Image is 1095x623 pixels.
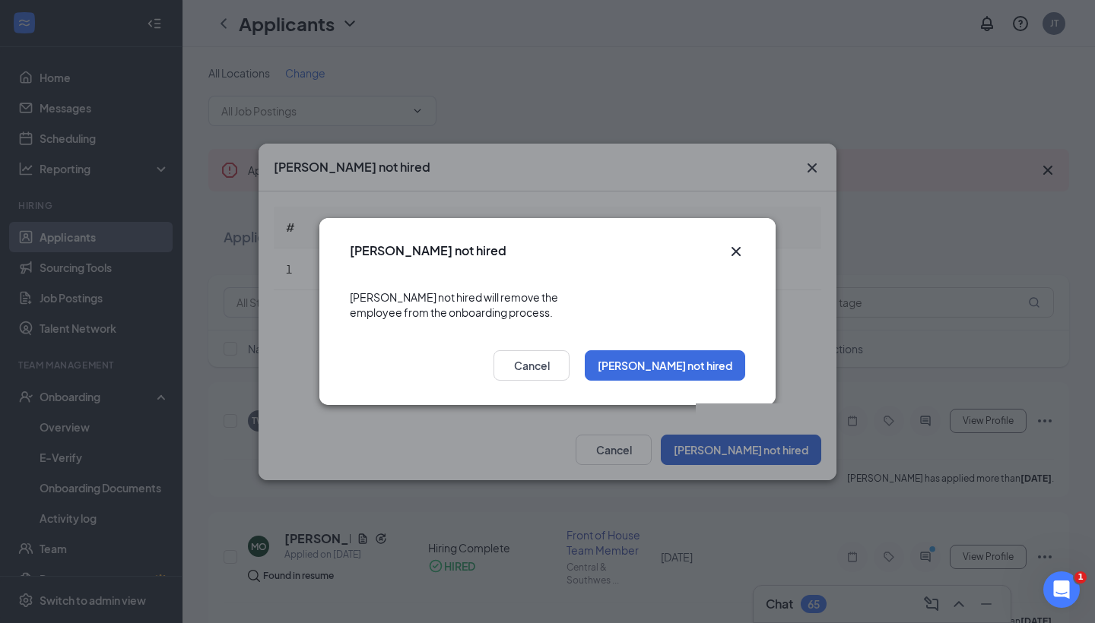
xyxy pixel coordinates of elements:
[727,242,745,261] button: Close
[1074,571,1087,583] span: 1
[1043,571,1080,608] iframe: Intercom live chat
[585,350,745,381] button: [PERSON_NAME] not hired
[494,350,570,381] button: Cancel
[350,274,745,335] div: [PERSON_NAME] not hired will remove the employee from the onboarding process.
[350,242,506,259] h3: [PERSON_NAME] not hired
[727,242,745,261] svg: Cross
